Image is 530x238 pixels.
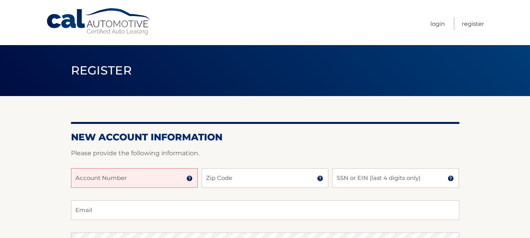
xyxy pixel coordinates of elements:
a: Register [462,17,484,30]
img: tooltip.svg [317,175,323,182]
input: Email [71,200,459,220]
input: Zip Code [202,168,328,188]
input: SSN or EIN (last 4 digits only) [332,168,459,188]
img: tooltip.svg [448,175,454,182]
p: Please provide the following information. [71,148,459,159]
input: Account Number [71,168,198,188]
span: Register [71,63,132,78]
img: tooltip.svg [186,175,193,182]
a: Cal Automotive [46,8,152,36]
h2: New Account Information [71,131,459,143]
a: Login [430,17,445,30]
